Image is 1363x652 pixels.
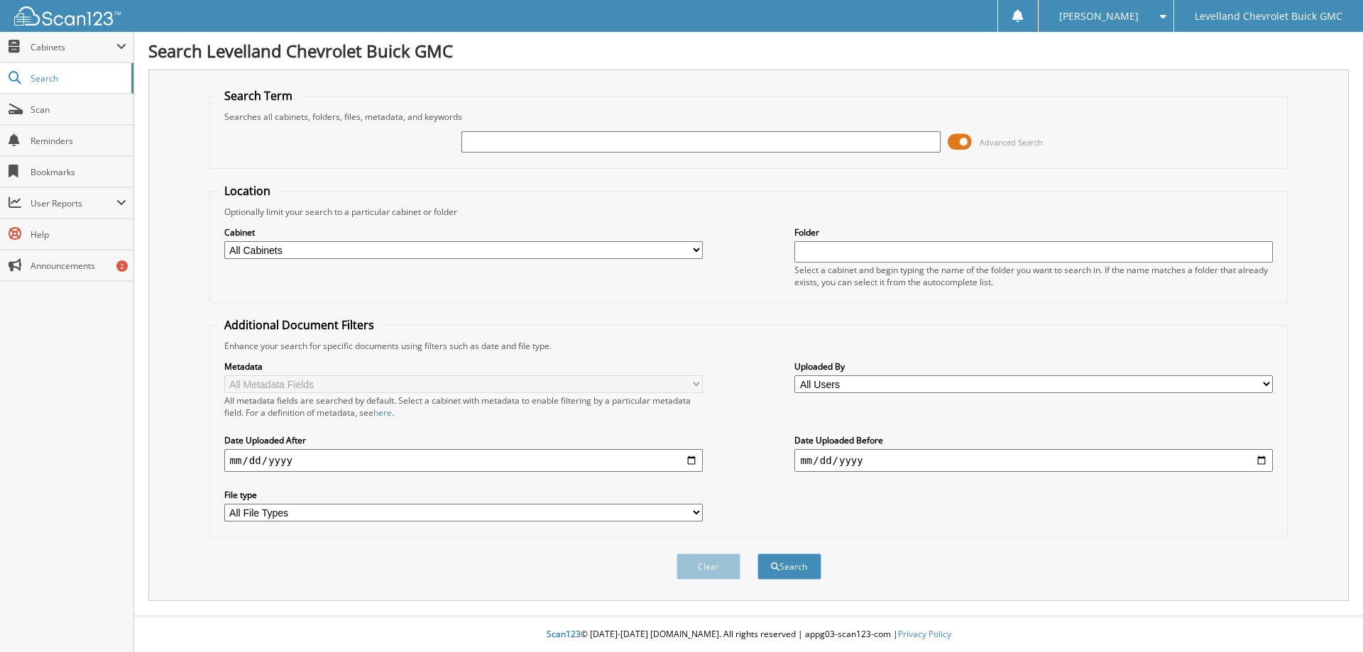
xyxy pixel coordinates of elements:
[148,39,1349,62] h1: Search Levelland Chevrolet Buick GMC
[224,226,703,238] label: Cabinet
[31,72,124,84] span: Search
[373,407,392,419] a: here
[134,617,1363,652] div: © [DATE]-[DATE] [DOMAIN_NAME]. All rights reserved | appg03-scan123-com |
[31,41,116,53] span: Cabinets
[217,317,381,333] legend: Additional Document Filters
[14,6,121,26] img: scan123-logo-white.svg
[1059,12,1139,21] span: [PERSON_NAME]
[31,166,126,178] span: Bookmarks
[1195,12,1342,21] span: Levelland Chevrolet Buick GMC
[224,360,703,372] label: Metadata
[794,449,1273,472] input: end
[31,104,126,116] span: Scan
[217,340,1281,352] div: Enhance your search for specific documents using filters such as date and file type.
[31,135,126,147] span: Reminders
[217,88,300,104] legend: Search Term
[980,137,1043,148] span: Advanced Search
[794,434,1273,446] label: Date Uploaded Before
[116,260,128,272] div: 2
[217,206,1281,218] div: Optionally limit your search to a particular cabinet or folder
[224,434,703,446] label: Date Uploaded After
[677,553,740,580] button: Clear
[31,228,126,241] span: Help
[794,226,1273,238] label: Folder
[224,489,703,501] label: File type
[794,264,1273,288] div: Select a cabinet and begin typing the name of the folder you want to search in. If the name match...
[898,628,951,640] a: Privacy Policy
[31,197,116,209] span: User Reports
[547,628,581,640] span: Scan123
[757,553,821,580] button: Search
[217,183,278,199] legend: Location
[224,394,703,419] div: All metadata fields are searched by default. Select a cabinet with metadata to enable filtering b...
[31,260,126,272] span: Announcements
[217,111,1281,123] div: Searches all cabinets, folders, files, metadata, and keywords
[794,360,1273,372] label: Uploaded By
[224,449,703,472] input: start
